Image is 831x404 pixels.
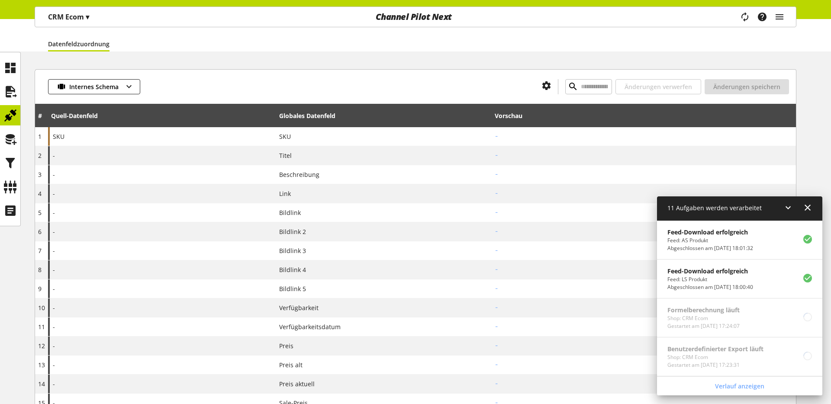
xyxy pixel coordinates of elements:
[279,379,315,388] span: Preis aktuell
[715,382,764,391] span: Verlauf anzeigen
[495,227,793,236] h2: -
[48,12,89,22] p: CRM Ecom
[495,265,793,274] h2: -
[667,276,753,283] p: Feed: LS Produkt
[53,341,55,350] span: -
[53,265,55,274] span: -
[86,12,89,22] span: ▾
[279,227,306,236] span: Bildlink 2
[667,266,753,276] p: Feed-Download erfolgreich
[53,360,55,369] span: -
[667,228,753,237] p: Feed-Download erfolgreich
[53,303,55,312] span: -
[38,228,42,236] span: 6
[38,189,42,198] span: 4
[495,284,793,293] h2: -
[35,6,796,27] nav: main navigation
[279,170,319,179] span: Beschreibung
[495,303,793,312] h2: -
[279,303,319,312] span: Verfügbarkeit
[667,283,753,291] p: Abgeschlossen am Aug 11, 2025, 18:00:40
[53,322,55,331] span: -
[57,82,66,91] img: 1869707a5a2b6c07298f74b45f9d27fa.svg
[279,189,291,198] span: Link
[279,360,303,369] span: Preis alt
[713,82,780,91] span: Änderungen speichern
[495,189,793,198] h2: -
[657,260,822,298] a: Feed-Download erfolgreichFeed: LS ProduktAbgeschlossen am [DATE] 18:00:40
[705,79,789,94] button: Änderungen speichern
[38,208,42,217] span: 5
[615,79,701,94] button: Änderungen verwerfen
[667,244,753,252] p: Abgeschlossen am Aug 11, 2025, 18:01:32
[53,132,64,141] span: SKU
[51,111,98,120] div: Quell-Datenfeld
[53,151,55,160] span: -
[38,361,45,369] span: 13
[279,322,341,331] span: Verfügbarkeitsdatum
[38,380,45,388] span: 14
[279,151,292,160] span: Titel
[495,341,793,350] h2: -
[667,237,753,244] p: Feed: AS Produkt
[38,304,45,312] span: 10
[659,378,821,394] a: Verlauf anzeigen
[38,151,42,160] span: 2
[279,284,306,293] span: Bildlink 5
[38,170,42,179] span: 3
[48,79,140,94] button: Internes Schema
[495,151,793,160] h2: -
[625,82,692,91] span: Änderungen verwerfen
[38,285,42,293] span: 9
[279,208,301,217] span: Bildlink
[53,246,55,255] span: -
[495,379,793,388] h2: -
[495,111,522,120] div: Vorschau
[53,284,55,293] span: -
[279,341,293,350] span: Preis
[279,265,306,274] span: Bildlink 4
[495,360,793,369] h2: -
[667,204,762,212] span: 11 Aufgaben werden verarbeitet
[495,246,793,255] h2: -
[495,170,793,179] h2: -
[38,323,45,331] span: 11
[279,132,291,141] span: SKU
[38,266,42,274] span: 8
[279,246,306,255] span: Bildlink 3
[53,208,55,217] span: -
[38,112,42,120] span: #
[657,221,822,259] a: Feed-Download erfolgreichFeed: AS ProduktAbgeschlossen am [DATE] 18:01:32
[53,170,55,179] span: -
[38,342,45,350] span: 12
[38,247,42,255] span: 7
[38,132,42,141] span: 1
[53,227,55,236] span: -
[495,132,793,141] h2: -
[495,208,793,217] h2: -
[48,39,110,48] a: Datenfeldzuordnung
[495,322,793,331] h2: -
[279,111,335,120] div: Globales Datenfeld
[53,189,55,198] span: -
[69,82,119,91] span: Internes Schema
[53,379,55,388] span: -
